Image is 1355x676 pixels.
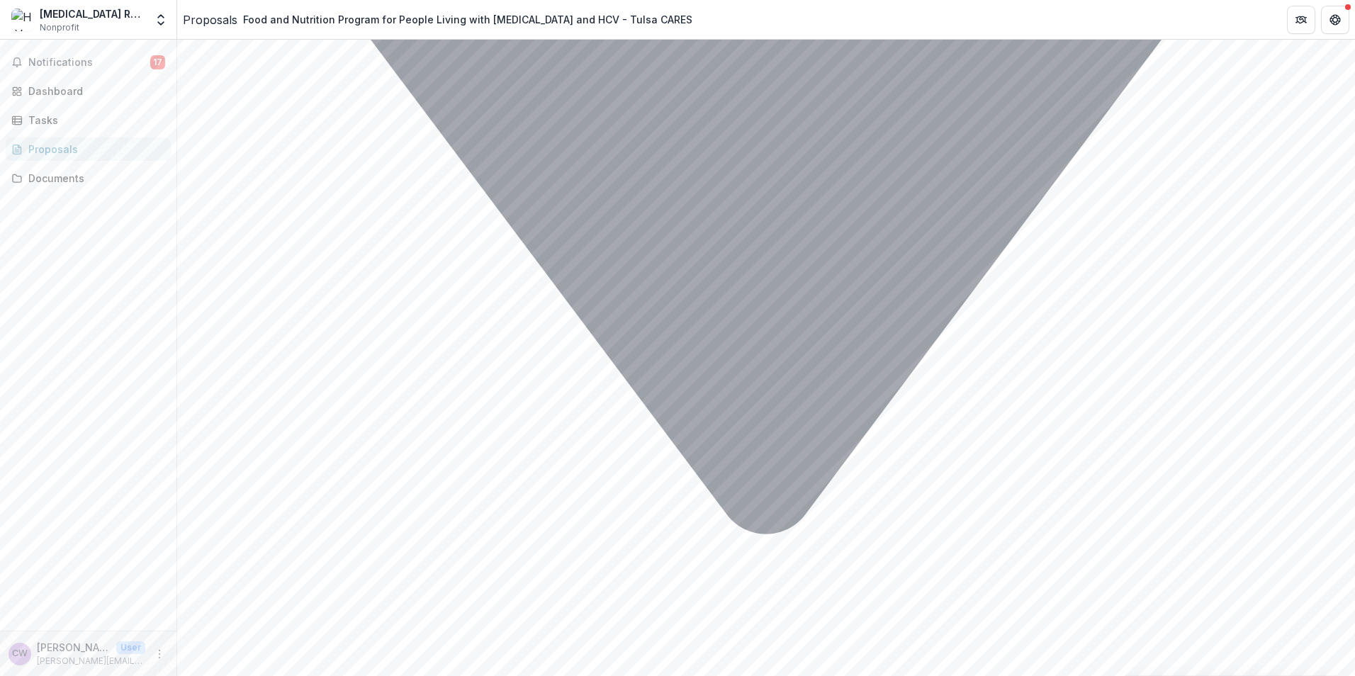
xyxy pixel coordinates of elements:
a: Proposals [6,137,171,161]
span: Notifications [28,57,150,69]
p: [PERSON_NAME] [PERSON_NAME] [37,640,111,655]
p: [PERSON_NAME][EMAIL_ADDRESS][DOMAIN_NAME] [37,655,145,667]
a: Tasks [6,108,171,132]
a: Dashboard [6,79,171,103]
div: Carly Senger Wignarajah [12,649,28,658]
div: Dashboard [28,84,159,98]
a: Documents [6,167,171,190]
a: Proposals [183,11,237,28]
button: Notifications17 [6,51,171,74]
div: Tasks [28,113,159,128]
span: Nonprofit [40,21,79,34]
img: HIV Resource Consortium Inc [11,9,34,31]
button: Open entity switcher [151,6,171,34]
div: [MEDICAL_DATA] Resource Consortium Inc [40,6,145,21]
button: Get Help [1321,6,1349,34]
div: Documents [28,171,159,186]
nav: breadcrumb [183,9,698,30]
p: User [116,641,145,654]
button: More [151,646,168,663]
div: Food and Nutrition Program for People Living with [MEDICAL_DATA] and HCV - Tulsa CARES [243,12,692,27]
button: Partners [1287,6,1315,34]
div: Proposals [28,142,159,157]
span: 17 [150,55,165,69]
